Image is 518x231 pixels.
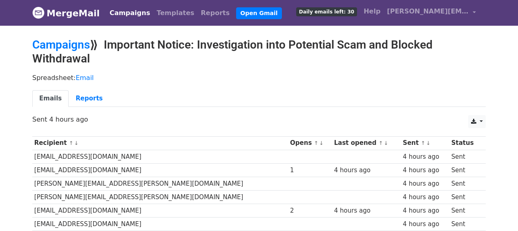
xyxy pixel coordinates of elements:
a: ↑ [314,140,319,146]
td: Sent [449,191,481,204]
a: ↓ [384,140,388,146]
span: [PERSON_NAME][EMAIL_ADDRESS][PERSON_NAME][DOMAIN_NAME] [387,7,469,16]
a: MergeMail [32,4,100,22]
th: Status [449,136,481,150]
th: Sent [401,136,449,150]
p: Sent 4 hours ago [32,115,486,124]
td: [PERSON_NAME][EMAIL_ADDRESS][PERSON_NAME][DOMAIN_NAME] [32,177,288,190]
td: [EMAIL_ADDRESS][DOMAIN_NAME] [32,163,288,177]
td: Sent [449,163,481,177]
a: ↓ [319,140,324,146]
td: Sent [449,177,481,190]
a: ↑ [421,140,425,146]
a: ↑ [69,140,74,146]
a: Reports [198,5,233,21]
span: Daily emails left: 30 [296,7,357,16]
td: Sent [449,204,481,218]
div: 4 hours ago [403,179,447,189]
td: Sent [449,218,481,231]
td: Sent [449,150,481,163]
a: ↓ [74,140,78,146]
td: [EMAIL_ADDRESS][DOMAIN_NAME] [32,204,288,218]
div: 4 hours ago [403,193,447,202]
div: 4 hours ago [403,206,447,215]
td: [PERSON_NAME][EMAIL_ADDRESS][PERSON_NAME][DOMAIN_NAME] [32,191,288,204]
a: Daily emails left: 30 [293,3,360,20]
div: 4 hours ago [334,206,399,215]
a: Reports [69,90,109,107]
img: MergeMail logo [32,7,45,19]
div: 4 hours ago [403,166,447,175]
a: Open Gmail [236,7,281,19]
div: 4 hours ago [334,166,399,175]
a: Emails [32,90,69,107]
td: [EMAIL_ADDRESS][DOMAIN_NAME] [32,218,288,231]
a: Templates [153,5,197,21]
div: 2 [290,206,330,215]
a: ↑ [379,140,383,146]
h2: ⟫ Important Notice: Investigation into Potential Scam and Blocked Withdrawal [32,38,486,65]
th: Opens [288,136,332,150]
th: Recipient [32,136,288,150]
th: Last opened [332,136,401,150]
div: 4 hours ago [403,220,447,229]
div: 4 hours ago [403,152,447,162]
div: 1 [290,166,330,175]
a: Email [76,74,94,82]
a: Campaigns [106,5,153,21]
a: [PERSON_NAME][EMAIL_ADDRESS][PERSON_NAME][DOMAIN_NAME] [384,3,479,22]
td: [EMAIL_ADDRESS][DOMAIN_NAME] [32,150,288,163]
a: Campaigns [32,38,90,51]
p: Spreadsheet: [32,73,486,82]
a: Help [360,3,384,20]
a: ↓ [426,140,431,146]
